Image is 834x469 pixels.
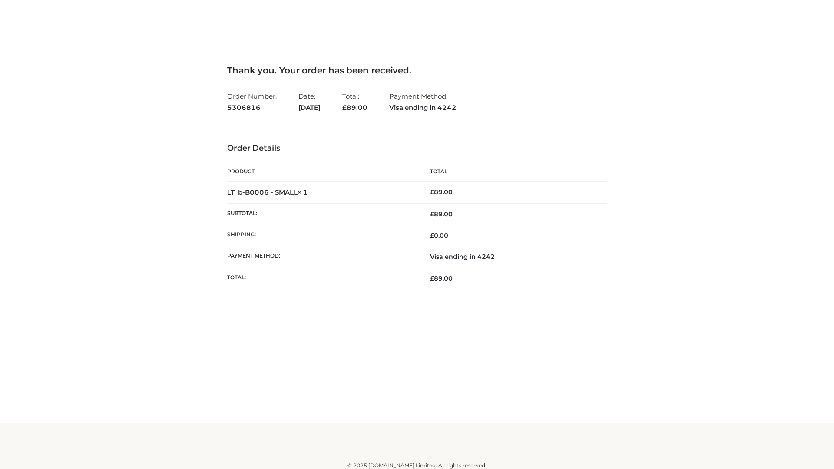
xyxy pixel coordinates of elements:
bdi: 0.00 [430,231,448,239]
strong: LT_b-B0006 - SMALL [227,188,308,196]
li: Date: [298,89,321,115]
strong: × 1 [298,188,308,196]
span: £ [430,274,434,282]
span: £ [430,188,434,196]
strong: 5306816 [227,102,277,113]
bdi: 89.00 [430,188,453,196]
h3: Thank you. Your order has been received. [227,65,607,76]
span: 89.00 [430,210,453,218]
th: Subtotal: [227,203,417,225]
span: £ [342,103,347,112]
td: Visa ending in 4242 [417,246,607,268]
th: Product [227,162,417,182]
span: 89.00 [342,103,367,112]
li: Payment Method: [389,89,457,115]
th: Shipping: [227,225,417,246]
span: £ [430,210,434,218]
strong: Visa ending in 4242 [389,102,457,113]
span: £ [430,231,434,239]
th: Payment method: [227,246,417,268]
li: Total: [342,89,367,115]
th: Total: [227,268,417,289]
li: Order Number: [227,89,277,115]
h3: Order Details [227,144,607,153]
span: 89.00 [430,274,453,282]
strong: [DATE] [298,102,321,113]
th: Total [417,162,607,182]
